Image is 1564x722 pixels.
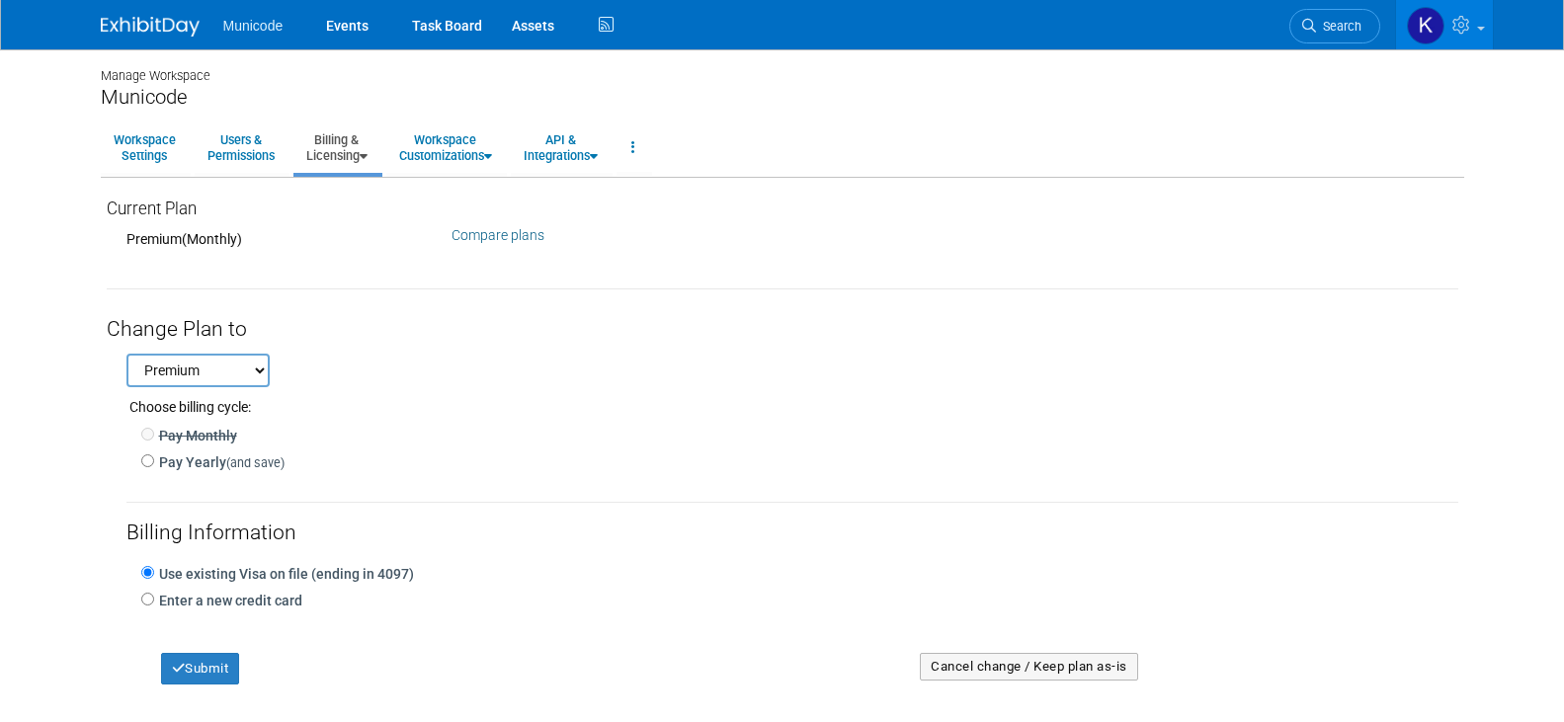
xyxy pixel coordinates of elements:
a: WorkspaceSettings [101,123,189,172]
span: (Monthly) [182,231,242,247]
a: Search [1289,9,1380,43]
button: Submit [161,653,240,684]
img: ExhibitDay [101,17,200,37]
div: Billing Information [126,503,1458,562]
label: Use existing Visa on file (ending in 4097) [154,564,414,584]
div: Municode [101,85,1464,110]
div: Choose billing cycle: [126,387,1458,417]
a: API &Integrations [511,123,611,172]
span: Search [1316,19,1361,34]
label: Enter a new credit card [154,591,302,610]
span: Municode [223,18,284,34]
a: Billing &Licensing [293,123,380,172]
label: Pay Monthly [154,426,237,445]
button: Cancel change / Keep plan as-is [920,653,1138,681]
img: Kenna Puckett [1407,7,1444,44]
div: Premium [126,229,423,249]
a: Compare plans [452,227,544,243]
a: Users &Permissions [195,123,288,172]
span: (and save) [226,455,285,470]
a: WorkspaceCustomizations [386,123,505,172]
div: Manage Workspace [101,49,1464,85]
div: Current Plan [107,188,423,229]
label: Pay Yearly [154,452,285,472]
div: Change Plan to [107,304,1458,344]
